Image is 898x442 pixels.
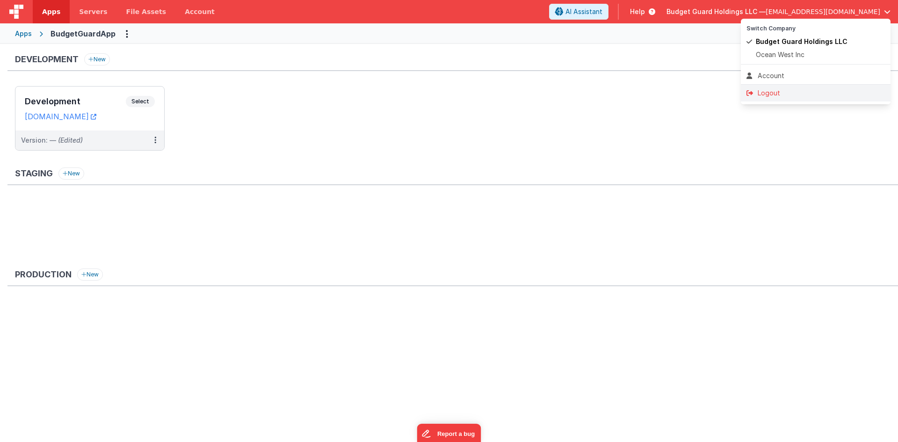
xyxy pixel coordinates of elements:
[746,25,885,31] h5: Switch Company
[746,88,885,98] div: Logout
[756,50,804,59] span: Ocean West Inc
[746,71,885,80] div: Account
[756,37,847,46] span: Budget Guard Holdings LLC
[741,19,891,104] div: Options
